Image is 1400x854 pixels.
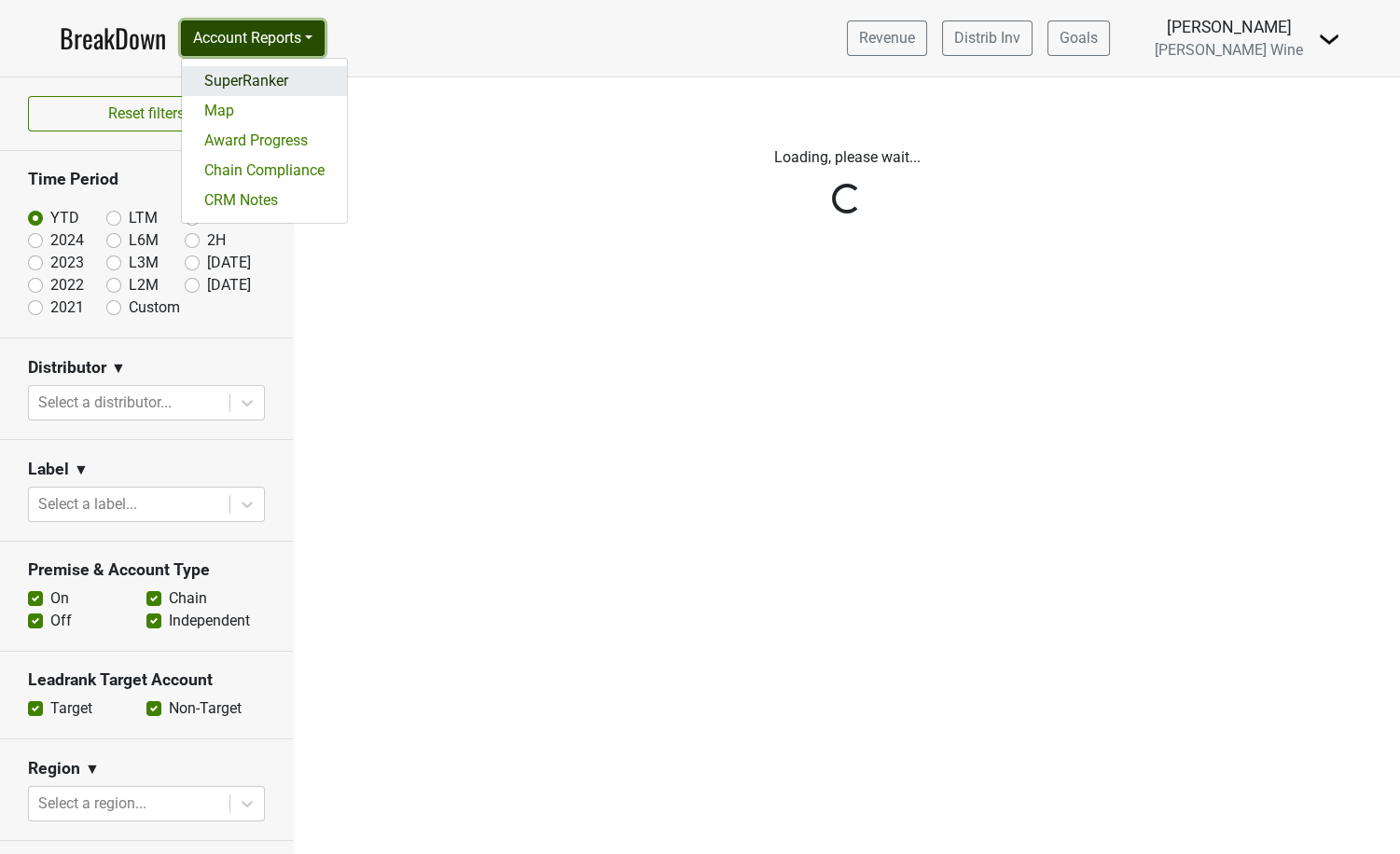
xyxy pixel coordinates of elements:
a: Chain Compliance [182,156,347,186]
a: Revenue [847,21,927,56]
span: [PERSON_NAME] Wine [1155,41,1303,59]
a: Goals [1047,21,1110,56]
a: Award Progress [182,126,347,156]
img: Dropdown Menu [1318,28,1340,50]
a: BreakDown [60,19,166,58]
button: Account Reports [181,21,325,56]
div: Account Reports [181,58,348,224]
a: Map [182,96,347,126]
p: Loading, please wait... [329,146,1365,169]
a: CRM Notes [182,186,347,215]
a: Distrib Inv [942,21,1033,56]
div: [PERSON_NAME] [1155,15,1303,39]
a: SuperRanker [182,66,347,96]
